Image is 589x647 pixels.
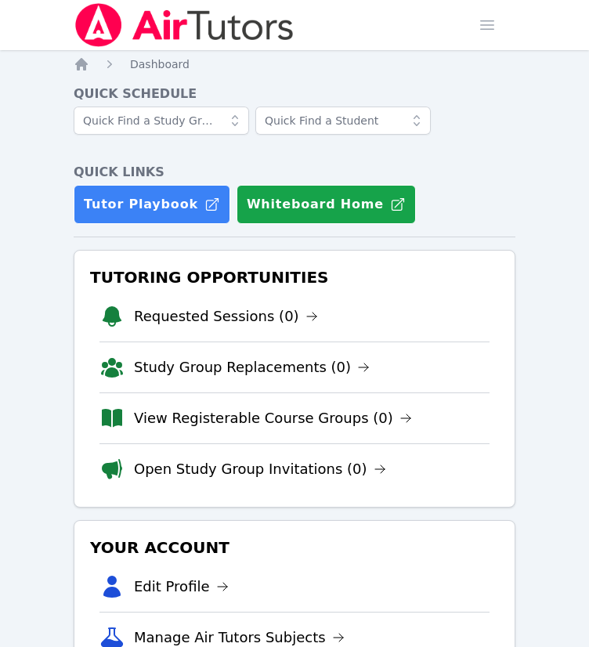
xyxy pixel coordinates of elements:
[74,107,249,135] input: Quick Find a Study Group
[74,3,295,47] img: Air Tutors
[134,458,386,480] a: Open Study Group Invitations (0)
[87,533,502,562] h3: Your Account
[255,107,431,135] input: Quick Find a Student
[134,356,370,378] a: Study Group Replacements (0)
[130,58,190,70] span: Dashboard
[237,185,416,224] button: Whiteboard Home
[134,576,229,598] a: Edit Profile
[74,163,515,182] h4: Quick Links
[134,305,318,327] a: Requested Sessions (0)
[134,407,412,429] a: View Registerable Course Groups (0)
[87,263,502,291] h3: Tutoring Opportunities
[74,185,230,224] a: Tutor Playbook
[74,56,515,72] nav: Breadcrumb
[74,85,515,103] h4: Quick Schedule
[130,56,190,72] a: Dashboard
